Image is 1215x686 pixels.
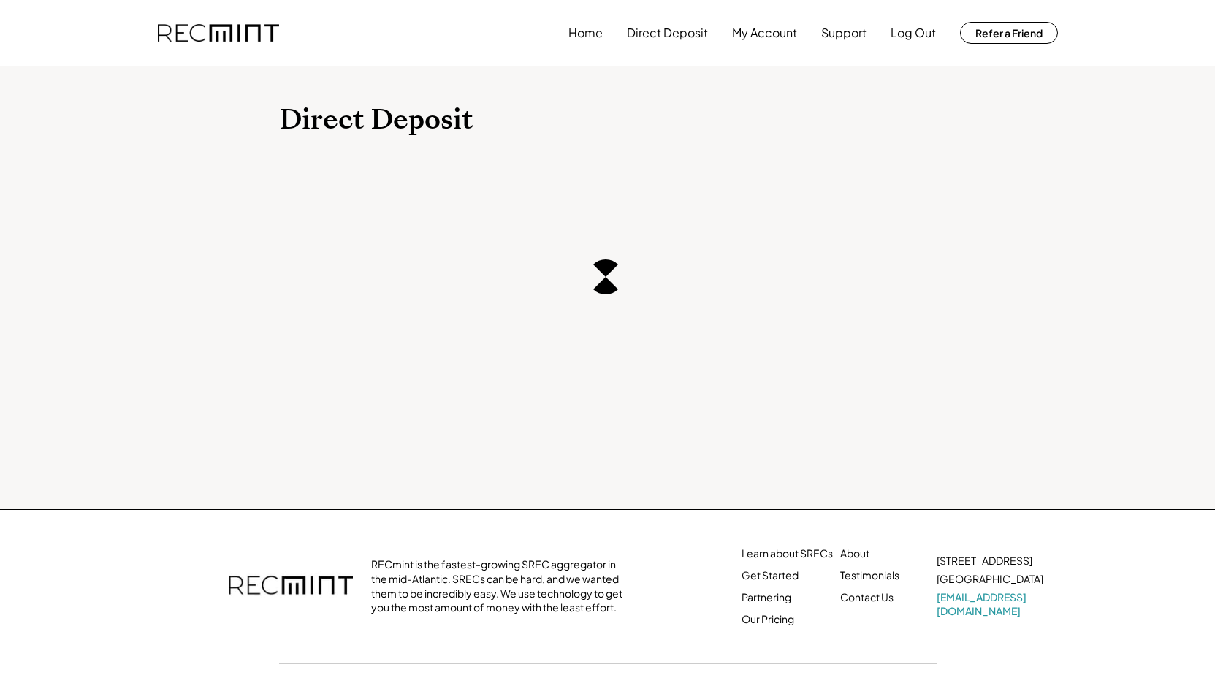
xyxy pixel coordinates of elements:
button: Support [821,18,867,47]
button: Direct Deposit [627,18,708,47]
a: Contact Us [840,590,894,605]
a: Partnering [742,590,791,605]
button: Log Out [891,18,936,47]
a: Our Pricing [742,612,794,627]
button: My Account [732,18,797,47]
a: Testimonials [840,568,899,583]
img: recmint-logotype%403x.png [229,561,353,612]
div: [GEOGRAPHIC_DATA] [937,572,1043,587]
button: Home [568,18,603,47]
img: recmint-logotype%403x.png [158,24,279,42]
a: About [840,546,869,561]
a: Get Started [742,568,799,583]
button: Refer a Friend [960,22,1058,44]
h1: Direct Deposit [279,103,937,137]
a: Learn about SRECs [742,546,833,561]
div: RECmint is the fastest-growing SREC aggregator in the mid-Atlantic. SRECs can be hard, and we wan... [371,557,631,614]
div: [STREET_ADDRESS] [937,554,1032,568]
a: [EMAIL_ADDRESS][DOMAIN_NAME] [937,590,1046,619]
